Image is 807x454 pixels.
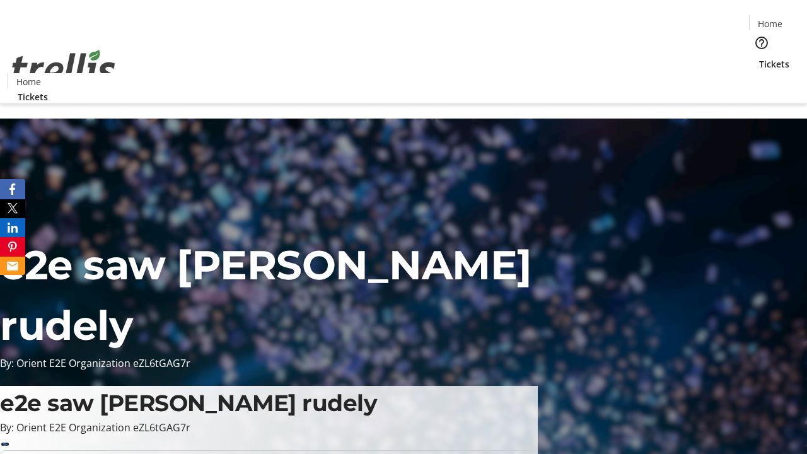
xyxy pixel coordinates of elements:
a: Home [750,17,790,30]
a: Tickets [8,90,58,103]
a: Home [8,75,49,88]
span: Tickets [759,57,789,71]
img: Orient E2E Organization eZL6tGAG7r's Logo [8,36,120,99]
a: Tickets [749,57,799,71]
span: Home [758,17,782,30]
span: Tickets [18,90,48,103]
span: Home [16,75,41,88]
button: Cart [749,71,774,96]
button: Help [749,30,774,55]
